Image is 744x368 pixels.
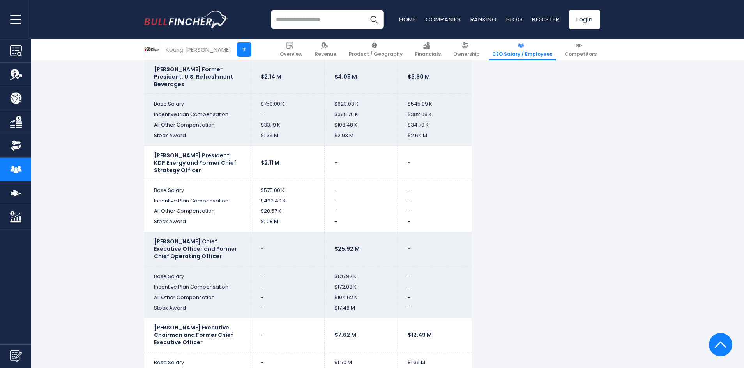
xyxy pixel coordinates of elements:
button: Search [364,10,384,29]
td: - [398,266,472,282]
span: Product / Geography [349,51,403,57]
b: [PERSON_NAME] Executive Chairman and Former Chief Executive Officer [154,324,233,346]
td: $382.09 K [398,109,472,120]
a: Blog [506,15,523,23]
td: - [251,303,325,319]
td: Base Salary [144,352,251,368]
td: $2.93 M [324,130,398,146]
td: - [251,282,325,292]
td: $623.08 K [324,94,398,109]
b: - [408,245,411,253]
td: All Other Compensation [144,292,251,303]
td: $34.79 K [398,120,472,130]
b: $3.60 M [408,73,430,81]
b: - [261,331,264,339]
b: [PERSON_NAME] President, KDP Energy and Former Chief Strategy Officer [154,151,236,174]
b: $2.14 M [261,73,281,81]
td: Base Salary [144,266,251,282]
td: - [324,180,398,195]
td: - [324,217,398,232]
img: bullfincher logo [144,11,228,28]
td: $176.92 K [324,266,398,282]
td: $172.03 K [324,282,398,292]
a: CEO Salary / Employees [489,39,556,60]
td: $1.08 M [251,217,325,232]
td: $20.57 K [251,206,325,217]
td: Base Salary [144,94,251,109]
td: $2.64 M [398,130,472,146]
a: Companies [426,15,461,23]
td: $575.00 K [251,180,325,195]
td: $388.76 K [324,109,398,120]
td: $104.52 K [324,292,398,303]
td: - [251,292,325,303]
td: Incentive Plan Compensation [144,196,251,206]
td: All Other Compensation [144,120,251,130]
span: Ownership [453,51,480,57]
a: Financials [412,39,444,60]
a: Register [532,15,560,23]
td: Stock Award [144,130,251,146]
td: - [324,196,398,206]
td: $1.35 M [251,130,325,146]
td: - [324,206,398,217]
a: Go to homepage [144,11,228,28]
td: - [398,303,472,319]
b: [PERSON_NAME] Chief Executive Officer and Former Chief Operating Officer [154,238,237,260]
td: - [251,109,325,120]
a: Ranking [470,15,497,23]
img: Ownership [10,140,22,151]
b: $7.62 M [334,331,356,339]
b: $12.49 M [408,331,432,339]
td: $432.40 K [251,196,325,206]
td: Incentive Plan Compensation [144,109,251,120]
b: $25.92 M [334,245,360,253]
span: Financials [415,51,441,57]
b: - [261,245,264,253]
td: $1.50 M [324,352,398,368]
td: $108.48 K [324,120,398,130]
td: - [398,180,472,195]
td: $33.19 K [251,120,325,130]
span: Revenue [315,51,336,57]
td: - [251,352,325,368]
a: Product / Geography [345,39,406,60]
td: Base Salary [144,180,251,195]
span: Overview [280,51,302,57]
td: Stock Award [144,303,251,319]
a: Home [399,15,416,23]
img: KDP logo [145,42,159,57]
b: - [408,159,411,167]
td: - [398,282,472,292]
a: Login [569,10,600,29]
a: Revenue [311,39,340,60]
td: - [398,217,472,232]
a: Overview [276,39,306,60]
td: - [251,266,325,282]
span: Competitors [565,51,597,57]
td: Incentive Plan Compensation [144,282,251,292]
span: CEO Salary / Employees [492,51,552,57]
a: + [237,42,251,57]
a: Ownership [450,39,483,60]
td: - [398,292,472,303]
b: $4.05 M [334,73,357,81]
a: Competitors [561,39,600,60]
td: $1.36 M [398,352,472,368]
td: Stock Award [144,217,251,232]
td: $17.46 M [324,303,398,319]
td: - [398,206,472,217]
td: - [398,196,472,206]
b: $2.11 M [261,159,279,167]
b: [PERSON_NAME] Former President, U.S. Refreshment Beverages [154,65,233,88]
td: $545.09 K [398,94,472,109]
b: - [334,159,338,167]
td: All Other Compensation [144,206,251,217]
td: $750.00 K [251,94,325,109]
div: Keurig [PERSON_NAME] [166,45,231,54]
